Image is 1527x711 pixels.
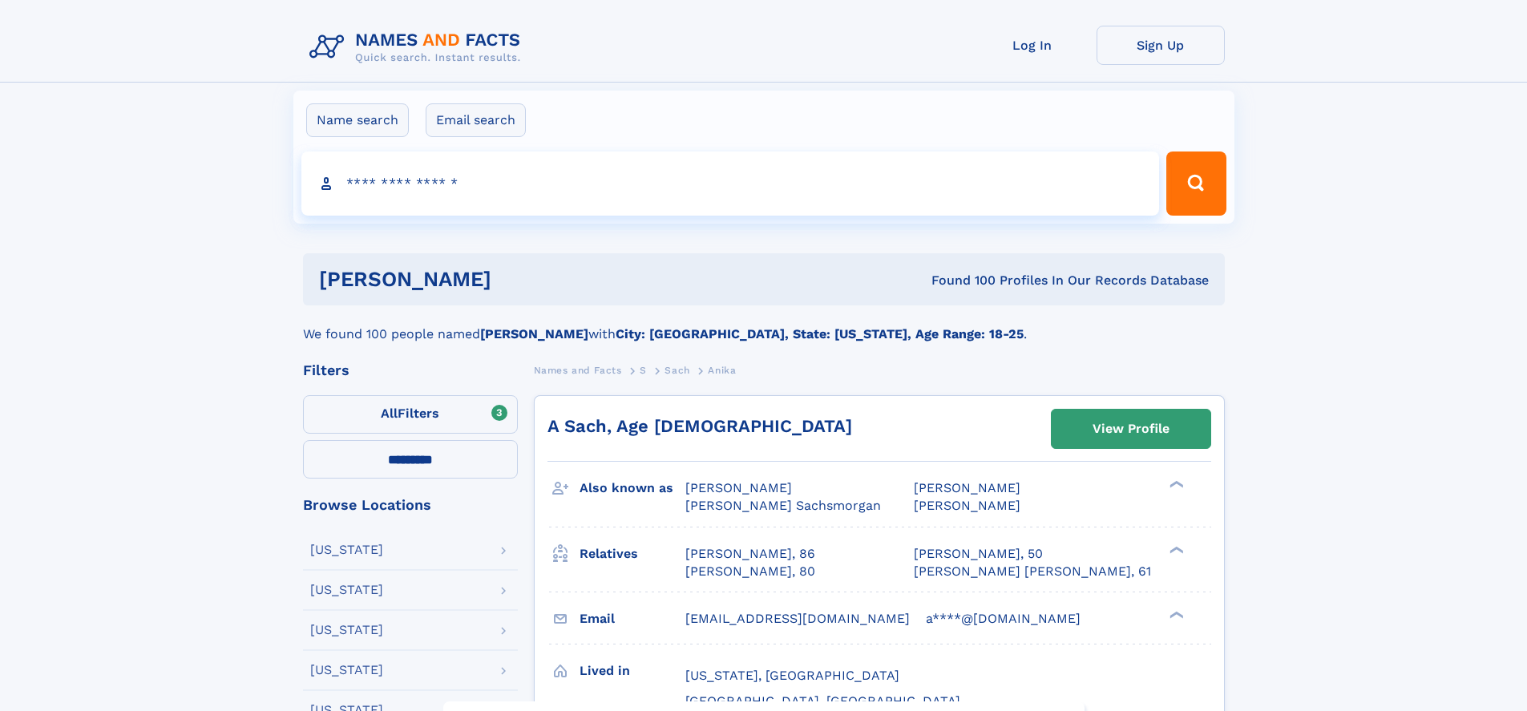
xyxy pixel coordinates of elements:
a: Log In [968,26,1097,65]
span: [PERSON_NAME] [914,480,1020,495]
span: S [640,365,647,376]
span: Sach [665,365,689,376]
a: A Sach, Age [DEMOGRAPHIC_DATA] [547,416,852,436]
label: Name search [306,103,409,137]
span: [EMAIL_ADDRESS][DOMAIN_NAME] [685,611,910,626]
span: Anika [708,365,736,376]
span: [PERSON_NAME] [914,498,1020,513]
span: [PERSON_NAME] [685,480,792,495]
div: ❯ [1165,479,1185,490]
button: Search Button [1166,151,1226,216]
h3: Relatives [580,540,685,568]
span: [GEOGRAPHIC_DATA], [GEOGRAPHIC_DATA] [685,693,960,709]
div: View Profile [1093,410,1169,447]
a: View Profile [1052,410,1210,448]
h3: Also known as [580,475,685,502]
label: Email search [426,103,526,137]
h3: Lived in [580,657,685,685]
div: [US_STATE] [310,664,383,677]
img: Logo Names and Facts [303,26,534,69]
div: Browse Locations [303,498,518,512]
b: City: [GEOGRAPHIC_DATA], State: [US_STATE], Age Range: 18-25 [616,326,1024,341]
a: [PERSON_NAME], 80 [685,563,815,580]
div: Filters [303,363,518,378]
div: [US_STATE] [310,584,383,596]
span: [US_STATE], [GEOGRAPHIC_DATA] [685,668,899,683]
a: [PERSON_NAME], 50 [914,545,1043,563]
a: S [640,360,647,380]
a: Names and Facts [534,360,622,380]
div: [US_STATE] [310,543,383,556]
a: [PERSON_NAME], 86 [685,545,815,563]
input: search input [301,151,1160,216]
div: We found 100 people named with . [303,305,1225,344]
div: ❯ [1165,544,1185,555]
a: Sign Up [1097,26,1225,65]
div: [US_STATE] [310,624,383,636]
span: All [381,406,398,421]
h1: [PERSON_NAME] [319,269,712,289]
span: [PERSON_NAME] Sachsmorgan [685,498,881,513]
b: [PERSON_NAME] [480,326,588,341]
div: ❯ [1165,609,1185,620]
label: Filters [303,395,518,434]
a: Sach [665,360,689,380]
div: Found 100 Profiles In Our Records Database [711,272,1209,289]
a: [PERSON_NAME] [PERSON_NAME], 61 [914,563,1151,580]
h3: Email [580,605,685,632]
